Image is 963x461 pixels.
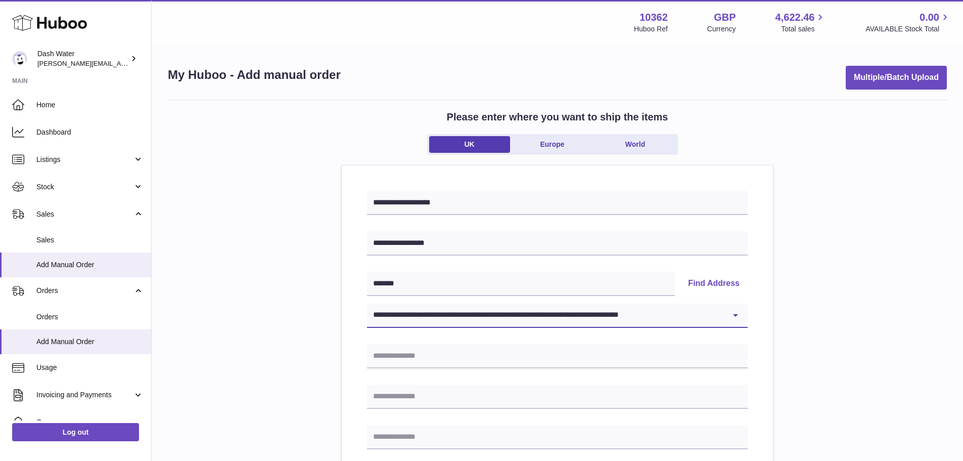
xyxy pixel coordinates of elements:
h1: My Huboo - Add manual order [168,67,341,83]
div: Huboo Ref [634,24,668,34]
span: Total sales [781,24,826,34]
a: 4,622.46 Total sales [775,11,827,34]
span: AVAILABLE Stock Total [865,24,951,34]
img: james@dash-water.com [12,51,27,66]
h2: Please enter where you want to ship the items [447,110,668,124]
span: Dashboard [36,128,144,137]
span: Add Manual Order [36,260,144,270]
a: 0.00 AVAILABLE Stock Total [865,11,951,34]
span: 0.00 [920,11,939,24]
div: Dash Water [37,49,128,68]
button: Find Address [680,272,748,296]
a: World [595,136,676,153]
span: Cases [36,417,144,427]
strong: 10362 [639,11,668,24]
div: Currency [707,24,736,34]
button: Multiple/Batch Upload [846,66,947,90]
span: Usage [36,363,144,372]
span: Add Manual Order [36,337,144,347]
span: Orders [36,286,133,296]
span: Sales [36,235,144,245]
span: Home [36,100,144,110]
a: Log out [12,423,139,441]
span: 4,622.46 [775,11,815,24]
span: Orders [36,312,144,322]
span: Stock [36,182,133,192]
span: [PERSON_NAME][EMAIL_ADDRESS][DOMAIN_NAME] [37,59,203,67]
a: UK [429,136,510,153]
a: Europe [512,136,593,153]
span: Listings [36,155,133,164]
strong: GBP [714,11,736,24]
span: Sales [36,209,133,219]
span: Invoicing and Payments [36,390,133,400]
